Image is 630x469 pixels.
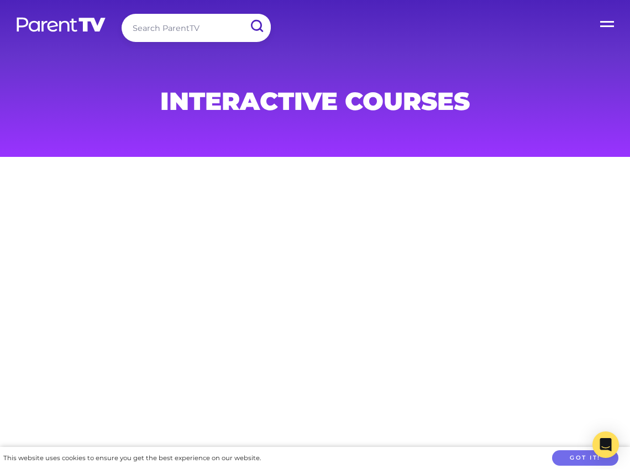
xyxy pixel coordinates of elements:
[122,14,271,42] input: Search ParentTV
[15,17,107,33] img: parenttv-logo-white.4c85aaf.svg
[3,452,261,464] div: This website uses cookies to ensure you get the best experience on our website.
[552,450,618,466] button: Got it!
[242,14,271,39] input: Submit
[592,431,619,458] div: Open Intercom Messenger
[49,90,581,112] h1: Interactive Courses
